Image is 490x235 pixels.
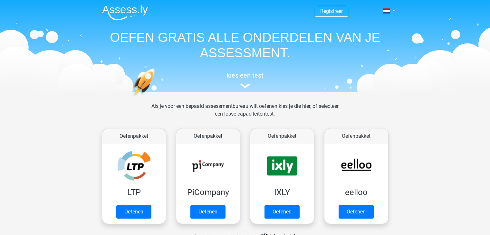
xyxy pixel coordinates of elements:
h5: kies een test [97,71,393,79]
a: Oefenen [190,205,226,219]
a: Oefenen [116,205,151,219]
a: Oefenen [339,205,374,219]
img: assessment [240,83,250,88]
a: kies een test [97,71,393,89]
img: oefenen [132,68,180,127]
a: Registreer [320,8,343,14]
img: Assessly [102,5,148,20]
h1: OEFEN GRATIS ALLE ONDERDELEN VAN JE ASSESSMENT. [97,30,393,61]
a: Oefenen [264,205,300,219]
div: Als je voor een bepaald assessmentbureau wilt oefenen kies je die hier, of selecteer een losse ca... [146,102,344,126]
